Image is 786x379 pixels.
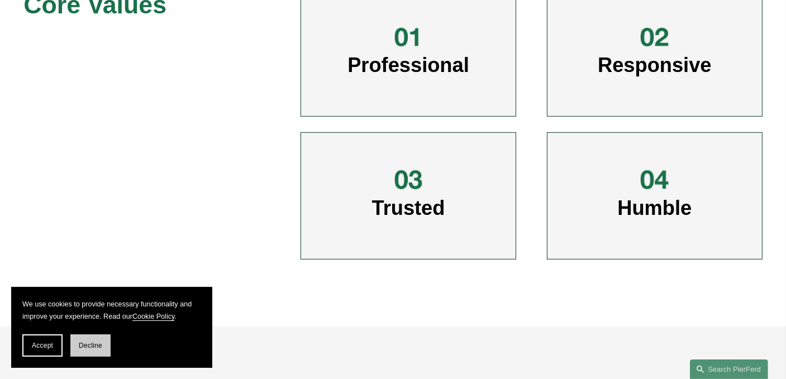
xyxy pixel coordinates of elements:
[32,342,53,349] span: Accept
[22,298,201,323] p: We use cookies to provide necessary functionality and improve your experience. Read our .
[690,359,768,379] a: Search this site
[617,196,692,219] span: Humble
[79,342,102,349] span: Decline
[347,54,469,76] span: Professional
[372,196,445,219] span: Trusted
[70,334,111,357] button: Decline
[598,54,711,76] span: Responsive
[132,313,174,320] a: Cookie Policy
[22,334,63,357] button: Accept
[11,287,212,368] section: Cookie banner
